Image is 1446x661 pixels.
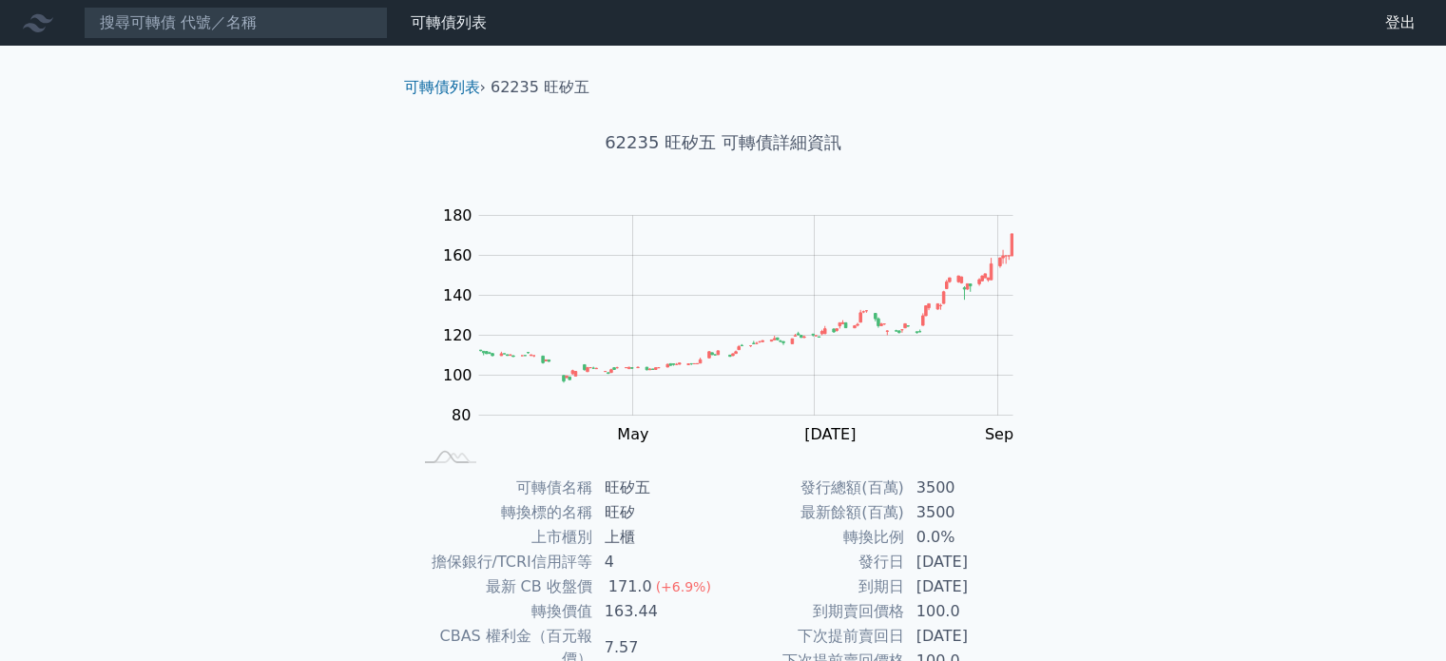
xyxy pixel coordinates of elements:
[656,579,711,594] span: (+6.9%)
[593,599,723,624] td: 163.44
[605,575,656,598] div: 171.0
[723,599,905,624] td: 到期賣回價格
[443,245,472,263] tspan: 160
[723,624,905,649] td: 下次提前賣回日
[443,285,472,303] tspan: 140
[433,205,1041,481] g: Chart
[905,476,1035,500] td: 3500
[593,476,723,500] td: 旺矽五
[443,365,472,383] tspan: 100
[905,525,1035,550] td: 0.0%
[479,234,1012,382] g: Series
[723,574,905,599] td: 到期日
[491,76,589,99] li: 62235 旺矽五
[723,476,905,500] td: 發行總額(百萬)
[905,624,1035,649] td: [DATE]
[593,525,723,550] td: 上櫃
[84,7,388,39] input: 搜尋可轉債 代號／名稱
[443,205,472,224] tspan: 180
[905,500,1035,525] td: 3500
[389,129,1058,156] h1: 62235 旺矽五 可轉債詳細資訊
[723,550,905,574] td: 發行日
[905,550,1035,574] td: [DATE]
[443,325,472,343] tspan: 120
[723,500,905,525] td: 最新餘額(百萬)
[412,550,593,574] td: 擔保銀行/TCRI信用評等
[985,424,1013,442] tspan: Sep
[593,550,723,574] td: 4
[905,599,1035,624] td: 100.0
[1370,8,1431,38] a: 登出
[411,13,487,31] a: 可轉債列表
[905,574,1035,599] td: [DATE]
[404,76,486,99] li: ›
[617,424,648,442] tspan: May
[412,476,593,500] td: 可轉債名稱
[404,78,480,96] a: 可轉債列表
[412,599,593,624] td: 轉換價值
[412,500,593,525] td: 轉換標的名稱
[593,500,723,525] td: 旺矽
[412,525,593,550] td: 上市櫃別
[412,574,593,599] td: 最新 CB 收盤價
[452,405,471,423] tspan: 80
[723,525,905,550] td: 轉換比例
[804,424,856,442] tspan: [DATE]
